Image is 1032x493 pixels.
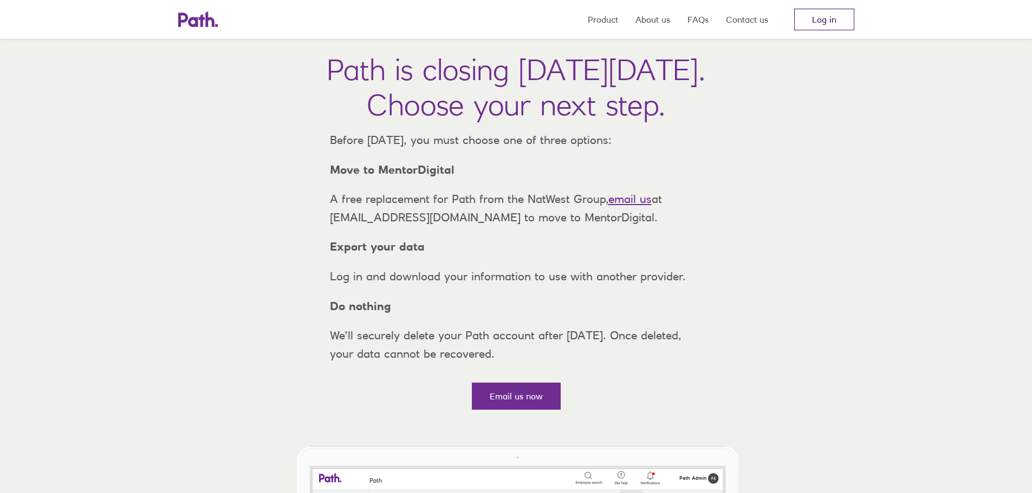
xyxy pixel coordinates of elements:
[472,383,561,410] a: Email us now
[327,52,705,122] h1: Path is closing [DATE][DATE]. Choose your next step.
[794,9,854,30] a: Log in
[321,267,711,286] p: Log in and download your information to use with another provider.
[330,240,425,253] strong: Export your data
[321,190,711,226] p: A free replacement for Path from the NatWest Group, at [EMAIL_ADDRESS][DOMAIN_NAME] to move to Me...
[330,163,455,176] strong: Move to MentorDigital
[608,192,652,206] a: email us
[330,299,391,313] strong: Do nothing
[321,326,711,363] p: We’ll securely delete your Path account after [DATE]. Once deleted, your data cannot be recovered.
[321,131,711,149] p: Before [DATE], you must choose one of three options:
